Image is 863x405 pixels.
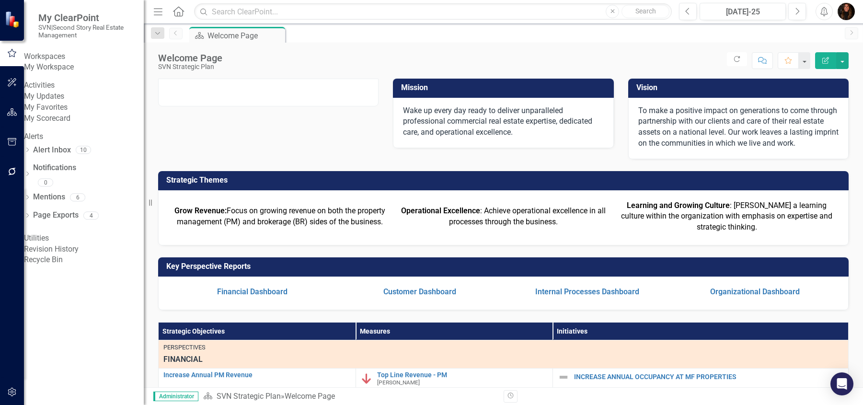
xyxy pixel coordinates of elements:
[33,162,144,174] a: Notifications
[24,233,144,244] div: Utilities
[24,255,144,266] a: Recycle Bin
[700,3,786,20] button: [DATE]-25
[356,368,553,389] td: Double-Click to Edit Right Click for Context Menu
[217,287,288,296] a: Financial Dashboard
[70,193,85,201] div: 6
[203,391,496,402] div: »
[38,12,134,23] span: My ClearPoint
[38,23,134,39] small: SVN|Second Story Real Estate Management
[558,371,569,383] img: Not Defined
[76,146,91,154] div: 10
[830,372,853,395] div: Open Intercom Messenger
[24,62,144,73] a: My Workspace
[627,201,730,210] strong: Learning and Growing Culture
[401,206,606,226] span: : Achieve operational excellence in all processes through the business.
[621,5,669,18] button: Search
[207,30,283,42] div: Welcome Page
[401,206,480,215] strong: Operational Excellence
[24,51,144,62] div: Workspaces
[174,206,385,226] span: Focus on growing revenue on both the property management (PM) and brokerage (BR) sides of the bus...
[217,392,281,401] a: SVN Strategic Plan
[33,210,79,221] a: Page Exports
[163,354,843,365] span: FINANCIAL
[553,368,849,389] td: Double-Click to Edit Right Click for Context Menu
[5,11,22,28] img: ClearPoint Strategy
[166,176,844,185] h3: Strategic Themes
[153,392,198,401] span: Administrator
[621,201,832,232] span: : [PERSON_NAME] a learning culture within the organization with emphasis on expertise and strateg...
[703,6,782,18] div: [DATE]-25
[574,373,843,381] a: INCREASE ANNUAL OCCUPANCY AT MF PROPERTIES
[83,211,99,220] div: 4
[636,83,844,92] h3: Vision
[383,287,456,296] a: Customer Dashboard
[838,3,855,20] img: Jill Allen
[24,91,144,102] a: My Updates
[24,244,144,255] a: Revision History
[33,145,71,156] a: Alert Inbox
[24,80,144,91] div: Activities
[535,287,639,296] a: Internal Processes Dashboard
[24,131,144,142] div: Alerts
[635,7,656,15] span: Search
[285,392,335,401] div: Welcome Page
[163,371,351,379] a: Increase Annual PM Revenue
[24,113,144,124] a: My Scorecard
[163,343,843,352] div: Perspectives
[194,3,672,20] input: Search ClearPoint...
[166,262,844,271] h3: Key Perspective Reports
[33,192,65,203] a: Mentions
[158,53,222,63] div: Welcome Page
[377,380,420,386] small: [PERSON_NAME]
[38,179,53,187] div: 0
[710,287,800,296] a: Organizational Dashboard
[24,102,144,113] a: My Favorites
[403,105,603,139] p: Wake up every day ready to deliver unparalleled professional commercial real estate expertise, de...
[638,105,839,149] p: To make a positive impact on generations to come through partnership with our clients and care of...
[377,371,548,379] a: Top Line Revenue - PM
[401,83,609,92] h3: Mission
[158,63,222,70] div: SVN Strategic Plan
[174,206,227,215] strong: Grow Revenue:
[159,340,849,368] td: Double-Click to Edit
[361,373,372,384] img: Below Plan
